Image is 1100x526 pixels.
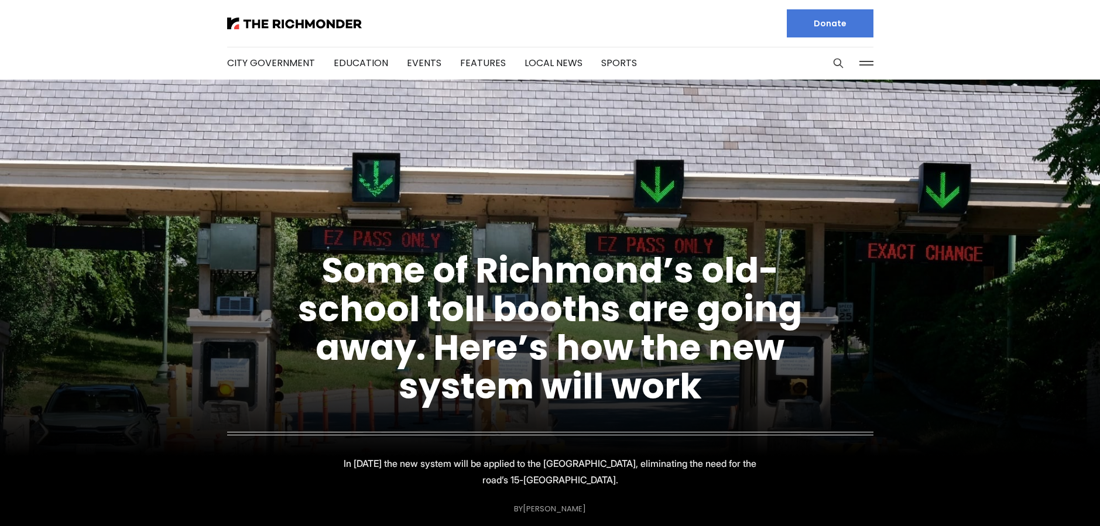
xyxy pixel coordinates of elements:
[525,56,582,70] a: Local News
[407,56,441,70] a: Events
[514,504,586,513] div: By
[298,246,802,411] a: Some of Richmond’s old-school toll booths are going away. Here’s how the new system will work
[601,56,637,70] a: Sports
[227,56,315,70] a: City Government
[334,56,388,70] a: Education
[787,9,873,37] a: Donate
[227,18,362,29] img: The Richmonder
[342,455,759,488] p: In [DATE] the new system will be applied to the [GEOGRAPHIC_DATA], eliminating the need for the r...
[830,54,847,72] button: Search this site
[460,56,506,70] a: Features
[1001,469,1100,526] iframe: portal-trigger
[523,503,586,514] a: [PERSON_NAME]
